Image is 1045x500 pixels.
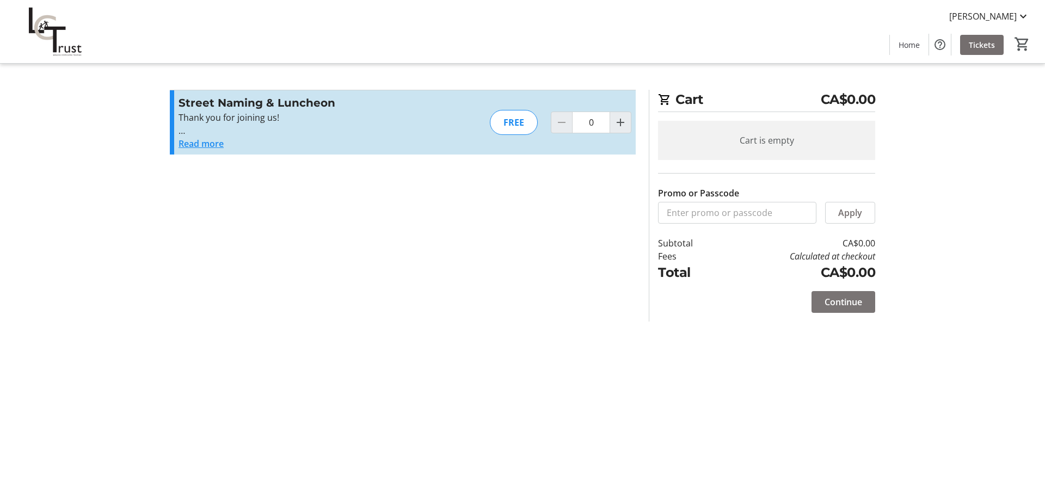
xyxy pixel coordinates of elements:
[179,111,416,124] p: Thank you for joining us!
[490,110,538,135] div: FREE
[658,202,816,224] input: Enter promo or passcode
[572,112,610,133] input: Street Naming & Luncheon Quantity
[721,263,875,282] td: CA$0.00
[721,237,875,250] td: CA$0.00
[929,34,951,55] button: Help
[969,39,995,51] span: Tickets
[1012,34,1032,54] button: Cart
[960,35,1004,55] a: Tickets
[821,90,876,109] span: CA$0.00
[179,137,224,150] button: Read more
[658,263,721,282] td: Total
[825,295,862,308] span: Continue
[179,95,416,111] h3: Street Naming & Luncheon
[658,90,875,112] h2: Cart
[825,202,875,224] button: Apply
[890,35,929,55] a: Home
[941,8,1038,25] button: [PERSON_NAME]
[658,250,721,263] td: Fees
[658,187,739,200] label: Promo or Passcode
[721,250,875,263] td: Calculated at checkout
[610,112,631,133] button: Increment by one
[658,121,875,160] div: Cart is empty
[7,4,103,59] img: LCT's Logo
[949,10,1017,23] span: [PERSON_NAME]
[838,206,862,219] span: Apply
[899,39,920,51] span: Home
[658,237,721,250] td: Subtotal
[812,291,875,313] button: Continue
